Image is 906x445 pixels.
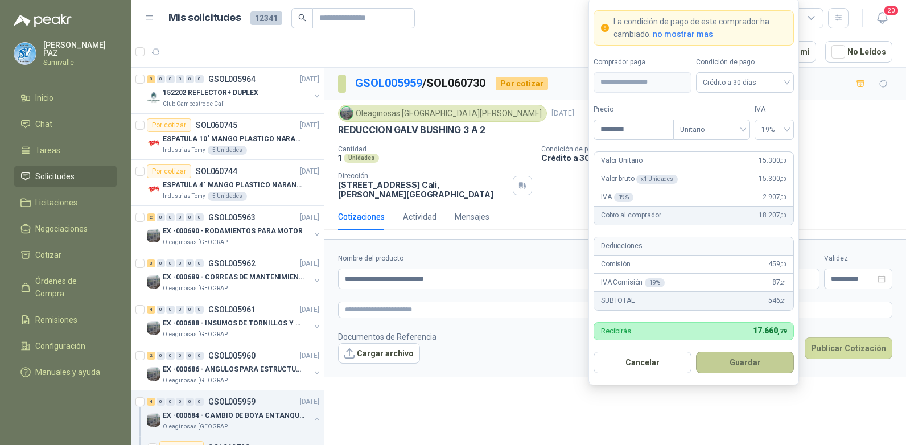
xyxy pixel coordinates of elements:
p: Industrias Tomy [163,192,205,201]
span: Remisiones [35,314,77,326]
label: Comprador paga [594,57,691,68]
div: 5 Unidades [208,146,247,155]
p: [DATE] [300,397,319,407]
img: Company Logo [147,183,160,196]
p: [DATE] [300,212,319,223]
p: IVA Comisión [601,277,665,288]
span: 19% [761,121,787,138]
div: 3 [147,259,155,267]
div: 0 [157,259,165,267]
span: 15.300 [759,174,786,184]
p: ESPATULA 10" MANGO PLASTICO NARANJA MARCA TRUPPER [163,134,304,145]
img: Logo peakr [14,14,72,27]
div: 0 [195,352,204,360]
div: 19 % [614,193,634,202]
img: Company Logo [147,413,160,427]
p: [DATE] [300,74,319,85]
span: ,79 [777,328,786,335]
span: ,21 [780,279,786,286]
div: x 1 Unidades [636,175,678,184]
p: EX -000684 - CAMBIO DE BOYA EN TANQUE ALIMENTADOR [163,410,304,421]
p: EX -000690 - RODAMIENTOS PARA MOTOR [163,226,303,237]
div: Cotizaciones [338,211,385,223]
p: SOL060745 [196,121,237,129]
p: 152202 REFLECTOR+ DUPLEX [163,88,258,98]
label: Validez [824,253,892,264]
a: Manuales y ayuda [14,361,117,383]
div: 4 [147,306,155,314]
div: 0 [176,75,184,83]
h1: Mis solicitudes [168,10,241,26]
p: [DATE] [300,166,319,177]
div: Por cotizar [147,164,191,178]
span: 18.207 [759,210,786,221]
p: GSOL005959 [208,398,256,406]
p: REDUCCION GALV BUSHING 3 A 2 [338,124,485,136]
p: Deducciones [601,241,642,252]
div: 0 [176,259,184,267]
img: Company Logo [147,321,160,335]
span: Órdenes de Compra [35,275,106,300]
div: 0 [176,213,184,221]
div: 0 [186,259,194,267]
img: Company Logo [147,367,160,381]
div: 0 [186,398,194,406]
p: Industrias Tomy [163,146,205,155]
p: [DATE] [300,304,319,315]
p: Valor bruto [601,174,678,184]
img: Company Logo [147,275,160,289]
p: GSOL005960 [208,352,256,360]
a: Configuración [14,335,117,357]
a: 3 0 0 0 0 0 GSOL005964[DATE] Company Logo152202 REFLECTOR+ DUPLEXClub Campestre de Cali [147,72,322,109]
a: Órdenes de Compra [14,270,117,304]
p: GSOL005962 [208,259,256,267]
span: Chat [35,118,52,130]
span: ,00 [780,212,786,219]
img: Company Logo [14,43,36,64]
p: [PERSON_NAME] PAZ [43,41,117,57]
span: Tareas [35,144,60,156]
div: 0 [176,306,184,314]
a: Chat [14,113,117,135]
p: GSOL005963 [208,213,256,221]
div: 19 % [645,278,665,287]
p: Sumivalle [43,59,117,66]
div: 0 [157,75,165,83]
div: 0 [166,306,175,314]
a: 4 0 0 0 0 0 GSOL005959[DATE] Company LogoEX -000684 - CAMBIO DE BOYA EN TANQUE ALIMENTADOROleagin... [147,395,322,431]
div: 0 [195,75,204,83]
span: 2.907 [763,192,786,203]
label: Condición de pago [696,57,794,68]
a: 2 0 0 0 0 0 GSOL005963[DATE] Company LogoEX -000690 - RODAMIENTOS PARA MOTOROleaginosas [GEOGRAPH... [147,211,322,247]
div: 0 [157,352,165,360]
img: Company Logo [147,229,160,242]
a: Inicio [14,87,117,109]
p: Oleaginosas [GEOGRAPHIC_DATA][PERSON_NAME] [163,376,234,385]
p: 1 [338,153,341,163]
span: Manuales y ayuda [35,366,100,378]
a: 4 0 0 0 0 0 GSOL005961[DATE] Company LogoEX -000688 - INSUMOS DE TORNILLOS Y TUERCASOleaginosas [... [147,303,322,339]
span: ,00 [780,176,786,182]
div: Mensajes [455,211,489,223]
img: Company Logo [147,137,160,150]
p: Club Campestre de Cali [163,100,225,109]
p: Oleaginosas [GEOGRAPHIC_DATA][PERSON_NAME] [163,330,234,339]
p: EX -000688 - INSUMOS DE TORNILLOS Y TUERCAS [163,318,304,329]
div: Unidades [344,154,379,163]
a: Solicitudes [14,166,117,187]
span: Solicitudes [35,170,75,183]
p: Recibirás [601,327,631,335]
div: 0 [195,259,204,267]
a: Licitaciones [14,192,117,213]
span: 20 [883,5,899,16]
div: 0 [186,352,194,360]
div: 0 [166,398,175,406]
img: Company Logo [340,107,353,120]
span: ,00 [780,261,786,267]
p: EX -000689 - CORREAS DE MANTENIMIENTO [163,272,304,283]
p: IVA [601,192,633,203]
label: Nombre del producto [338,253,661,264]
p: Documentos de Referencia [338,331,436,343]
img: Company Logo [147,90,160,104]
p: EX -000686 - ANGULOS PARA ESTRUCTURAS DE FOSA DE L [163,364,304,375]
